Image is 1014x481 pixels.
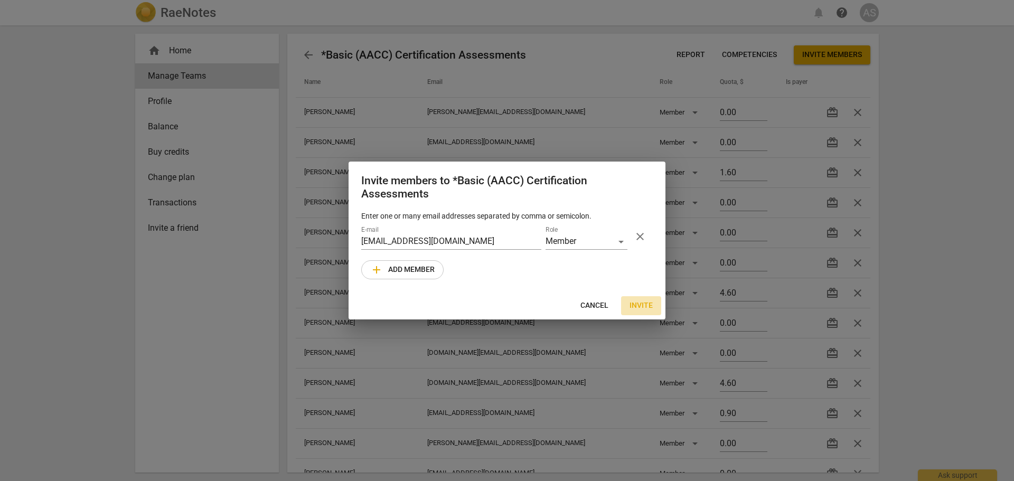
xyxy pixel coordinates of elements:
[361,211,653,222] p: Enter one or many email addresses separated by comma or semicolon.
[580,300,608,311] span: Cancel
[572,296,617,315] button: Cancel
[370,263,383,276] span: add
[370,263,435,276] span: Add member
[546,234,627,250] div: Member
[361,174,653,200] h2: Invite members to *Basic (AACC) Certification Assessments
[546,227,558,233] label: Role
[634,230,646,243] span: close
[630,300,653,311] span: Invite
[361,260,444,279] button: Add
[621,296,661,315] button: Invite
[361,227,379,233] label: E-mail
